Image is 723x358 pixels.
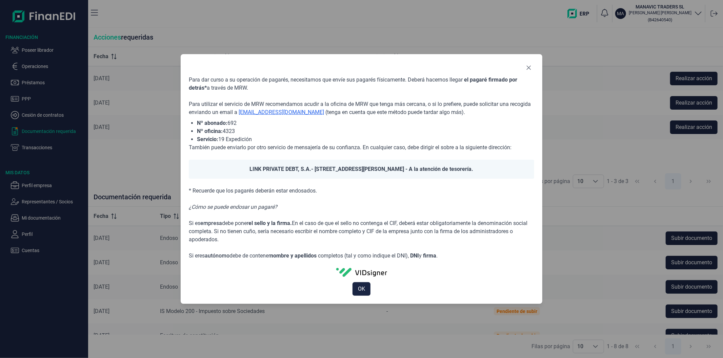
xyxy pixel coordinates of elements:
[189,143,534,152] p: También puede enviarlo por otro servicio de mensajería de su confianza. En cualquier caso, debe d...
[423,252,436,259] span: firma
[197,135,534,143] li: 19 Expedición
[197,120,227,126] span: Nº abonado:
[189,100,534,116] p: Para utilizar el servicio de MRW recomendamos acudir a la oficina de MRW que tenga más cercana, o...
[205,252,229,259] span: autónomo
[336,268,387,277] img: vidSignerLogo
[197,119,534,127] li: 692
[270,252,317,259] span: nombre y apellidos
[353,282,370,296] button: OK
[189,160,534,179] div: - [STREET_ADDRESS][PERSON_NAME] - A la atención de tesorería.
[248,220,292,226] span: el sello y la firma.
[189,252,534,260] p: Si eres debe de contener completos (tal y como indique el DNI), y .
[358,285,365,293] span: OK
[197,136,218,142] span: Servicio:
[189,76,534,92] p: Para dar curso a su operación de pagarés, necesitamos que envíe sus pagarés físicamente. Deberá h...
[239,109,324,115] a: [EMAIL_ADDRESS][DOMAIN_NAME]
[189,203,534,211] p: ¿Cómo se puede endosar un pagaré?
[250,166,312,172] span: LINK PRIVATE DEBT, S.A.
[189,187,534,195] p: * Recuerde que los pagarés deberán estar endosados.
[410,252,419,259] span: DNI
[189,219,534,244] p: Si es debe poner En el caso de que el sello no contenga el CIF, deberá estar obligatoriamente la ...
[197,128,223,134] span: Nº oficina:
[200,220,222,226] span: empresa
[523,62,534,73] button: Close
[197,127,534,135] li: 4323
